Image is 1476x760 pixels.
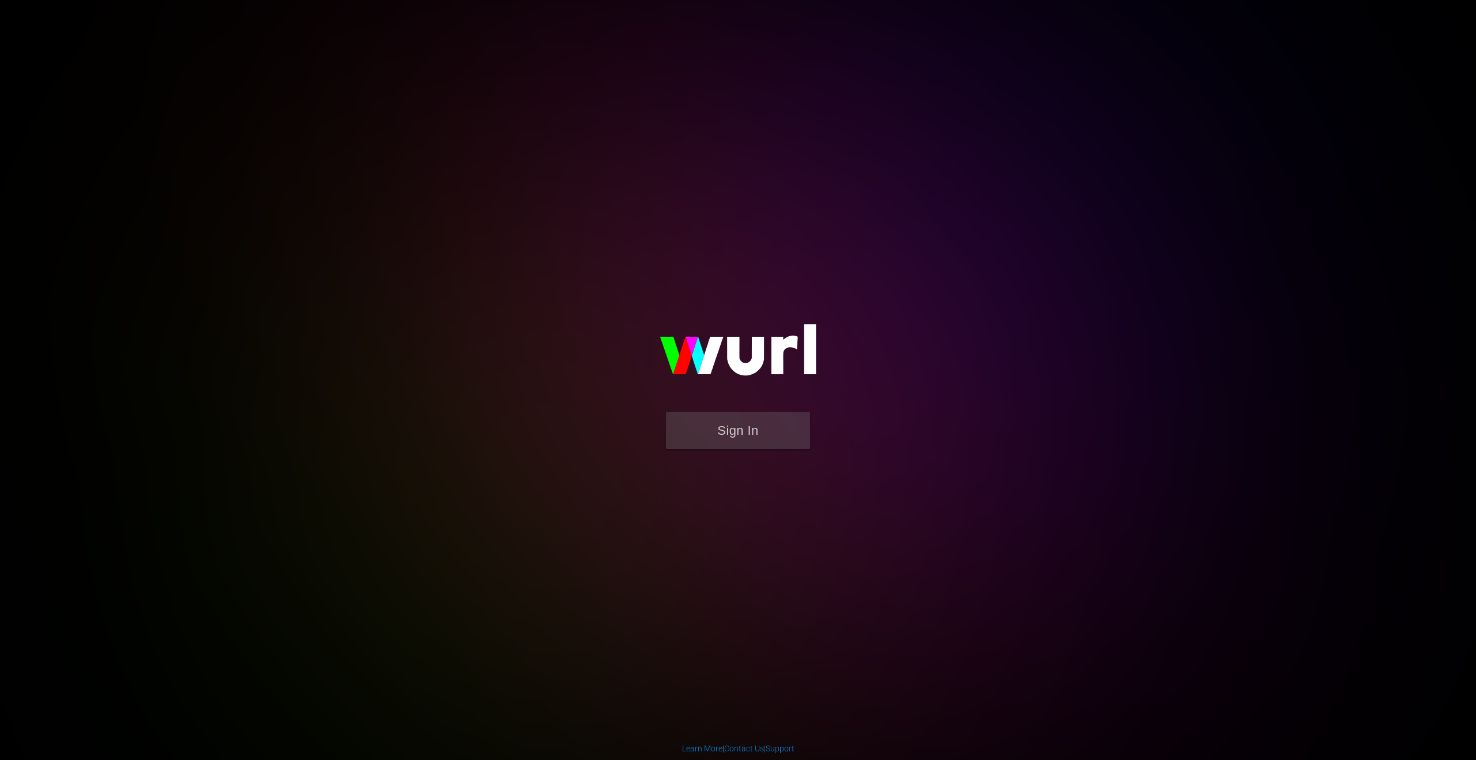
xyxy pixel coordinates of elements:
a: Contact Us [724,744,764,753]
a: Learn More [682,744,722,753]
button: Sign In [666,412,810,449]
img: wurl-logo-on-black-223613ac3d8ba8fe6dc639794a292ebdb59501304c7dfd60c99c58986ef67473.svg [623,299,853,411]
div: | | [682,743,795,754]
a: Support [766,744,795,753]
